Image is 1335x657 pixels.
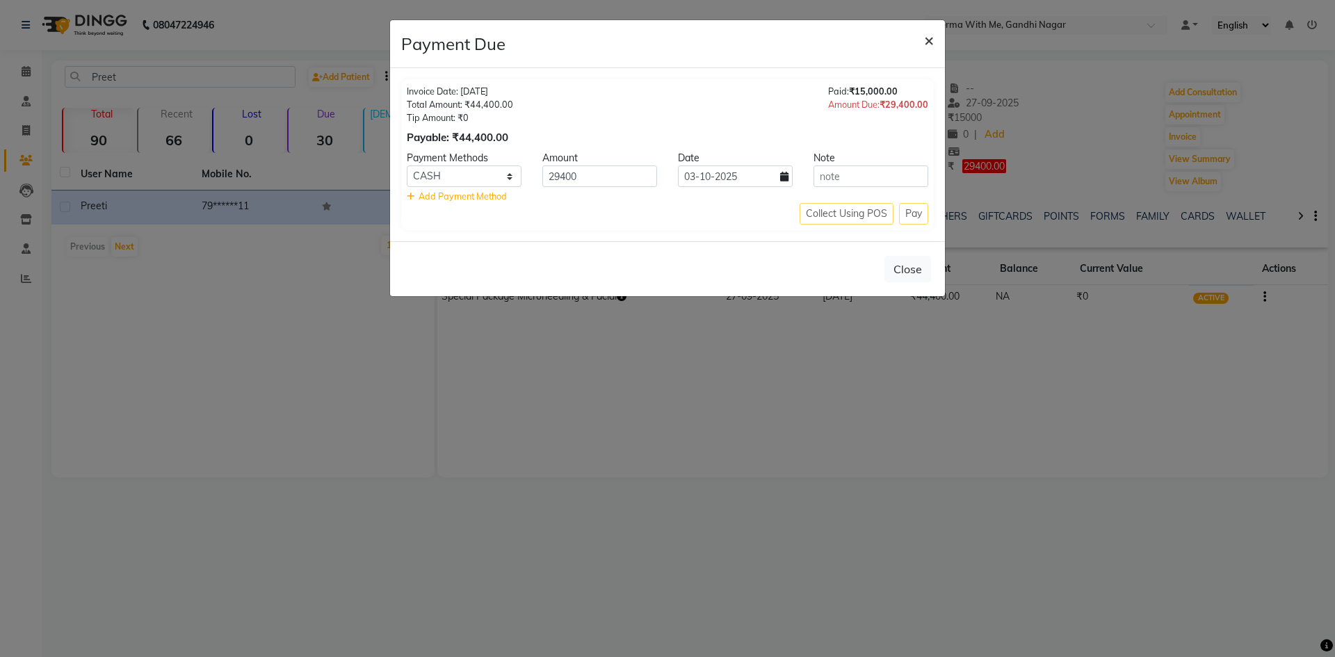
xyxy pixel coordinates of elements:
[814,165,928,187] input: note
[407,85,513,98] div: Invoice Date: [DATE]
[419,190,507,202] span: Add Payment Method
[667,151,803,165] div: Date
[849,86,898,97] span: ₹15,000.00
[828,98,928,111] div: Amount Due:
[407,130,513,146] div: Payable: ₹44,400.00
[401,31,505,56] h4: Payment Due
[880,99,928,110] span: ₹29,400.00
[407,98,513,111] div: Total Amount: ₹44,400.00
[407,111,513,124] div: Tip Amount: ₹0
[532,151,667,165] div: Amount
[913,20,945,59] button: Close
[828,85,928,98] div: Paid:
[803,151,939,165] div: Note
[884,256,931,282] button: Close
[396,151,532,165] div: Payment Methods
[542,165,657,187] input: Amount
[924,29,934,50] span: ×
[678,165,793,187] input: yyyy-mm-dd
